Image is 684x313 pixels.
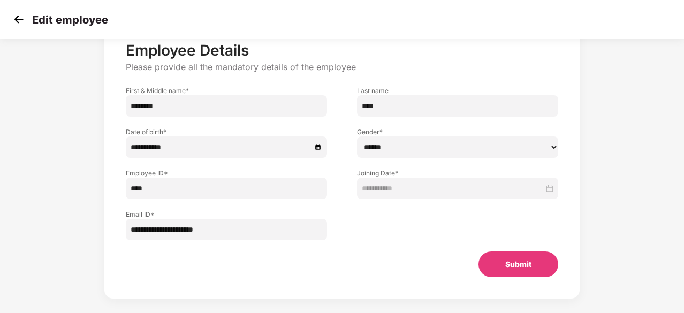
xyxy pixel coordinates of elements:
img: svg+xml;base64,PHN2ZyB4bWxucz0iaHR0cDovL3d3dy53My5vcmcvMjAwMC9zdmciIHdpZHRoPSIzMCIgaGVpZ2h0PSIzMC... [11,11,27,27]
p: Employee Details [126,41,558,59]
label: Last name [357,86,558,95]
label: Email ID [126,210,327,219]
button: Submit [478,251,558,277]
p: Please provide all the mandatory details of the employee [126,62,558,73]
label: Joining Date [357,169,558,178]
label: Employee ID [126,169,327,178]
p: Edit employee [32,13,108,26]
label: Gender [357,127,558,136]
label: Date of birth [126,127,327,136]
label: First & Middle name [126,86,327,95]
